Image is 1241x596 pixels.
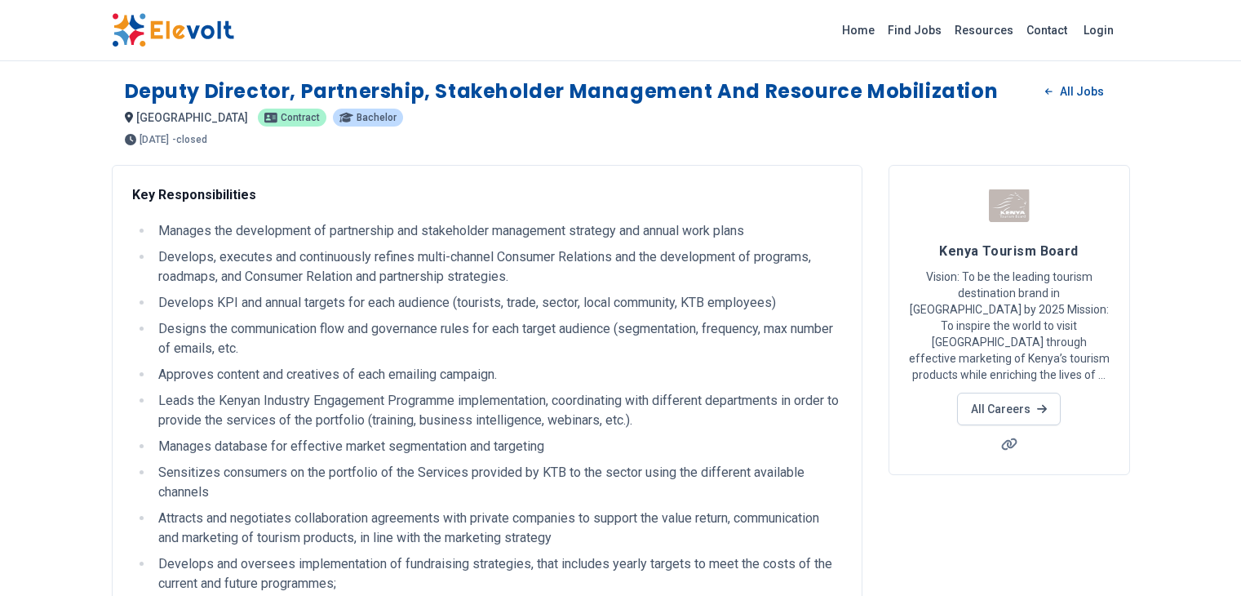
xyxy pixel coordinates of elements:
[881,17,948,43] a: Find Jobs
[1074,14,1124,47] a: Login
[132,187,256,202] strong: Key Responsibilities
[136,111,248,124] span: [GEOGRAPHIC_DATA]
[281,113,320,122] span: Contract
[153,365,842,385] li: Approves content and creatives of each emailing campaign.
[153,463,842,502] li: Sensitizes consumers on the portfolio of the Services provided by KTB to the sector using the dif...
[112,13,234,47] img: Elevolt
[153,509,842,548] li: Attracts and negotiates collaboration agreements with private companies to support the value retu...
[153,247,842,287] li: Develops, executes and continuously refines multi-channel Consumer Relations and the development ...
[125,78,999,105] h1: Deputy Director, Partnership, Stakeholder Management and Resource Mobilization
[153,437,842,456] li: Manages database for effective market segmentation and targeting
[172,135,207,145] p: - closed
[989,185,1030,226] img: Kenya Tourism Board
[1020,17,1074,43] a: Contact
[948,17,1020,43] a: Resources
[909,269,1110,383] p: Vision: To be the leading tourism destination brand in [GEOGRAPHIC_DATA] by 2025 Mission: To insp...
[957,393,1061,425] a: All Careers
[1032,79,1116,104] a: All Jobs
[153,391,842,430] li: Leads the Kenyan Industry Engagement Programme implementation, coordinating with different depart...
[153,221,842,241] li: Manages the development of partnership and stakeholder management strategy and annual work plans
[835,17,881,43] a: Home
[153,554,842,594] li: Develops and oversees implementation of fundraising strategies, that includes yearly targets to m...
[357,113,397,122] span: Bachelor
[153,293,842,313] li: Develops KPI and annual targets for each audience (tourists, trade, sector, local community, KTB ...
[939,243,1079,259] span: Kenya Tourism Board
[140,135,169,145] span: [DATE]
[153,319,842,358] li: Designs the communication flow and governance rules for each target audience (segmentation, frequ...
